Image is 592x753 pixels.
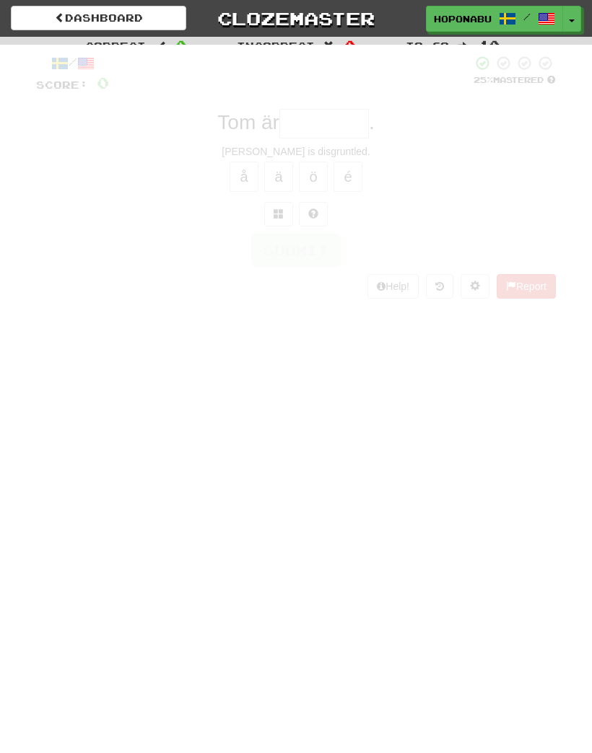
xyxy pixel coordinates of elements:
[208,6,383,31] a: Clozemaster
[426,274,453,299] button: Round history (alt+y)
[237,40,315,52] span: Incorrect
[36,79,88,91] span: Score:
[497,274,556,299] button: Report
[264,202,293,226] button: Switch sentence to multiple choice alt+p
[36,55,109,73] div: /
[299,202,328,226] button: Single letter hint - you only get 1 per sentence and score half the points! alt+h
[85,40,146,52] span: Correct
[406,40,449,52] span: To go
[474,75,493,84] span: 25 %
[369,111,375,133] span: .
[154,40,167,50] span: :
[523,12,531,22] span: /
[299,162,328,192] button: ö
[458,40,471,50] span: :
[367,274,419,299] button: Help!
[36,144,556,159] div: [PERSON_NAME] is disgruntled.
[472,74,556,86] div: Mastered
[479,38,500,52] span: 10
[97,74,109,92] span: 0
[434,12,492,25] span: HopOnABus
[251,234,341,267] button: Submit
[264,162,293,192] button: ä
[217,111,279,133] span: Tom är
[345,38,355,52] span: 0
[323,40,336,50] span: :
[230,162,258,192] button: å
[176,38,186,52] span: 0
[11,6,186,30] a: Dashboard
[334,162,362,192] button: é
[426,6,563,32] a: HopOnABus /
